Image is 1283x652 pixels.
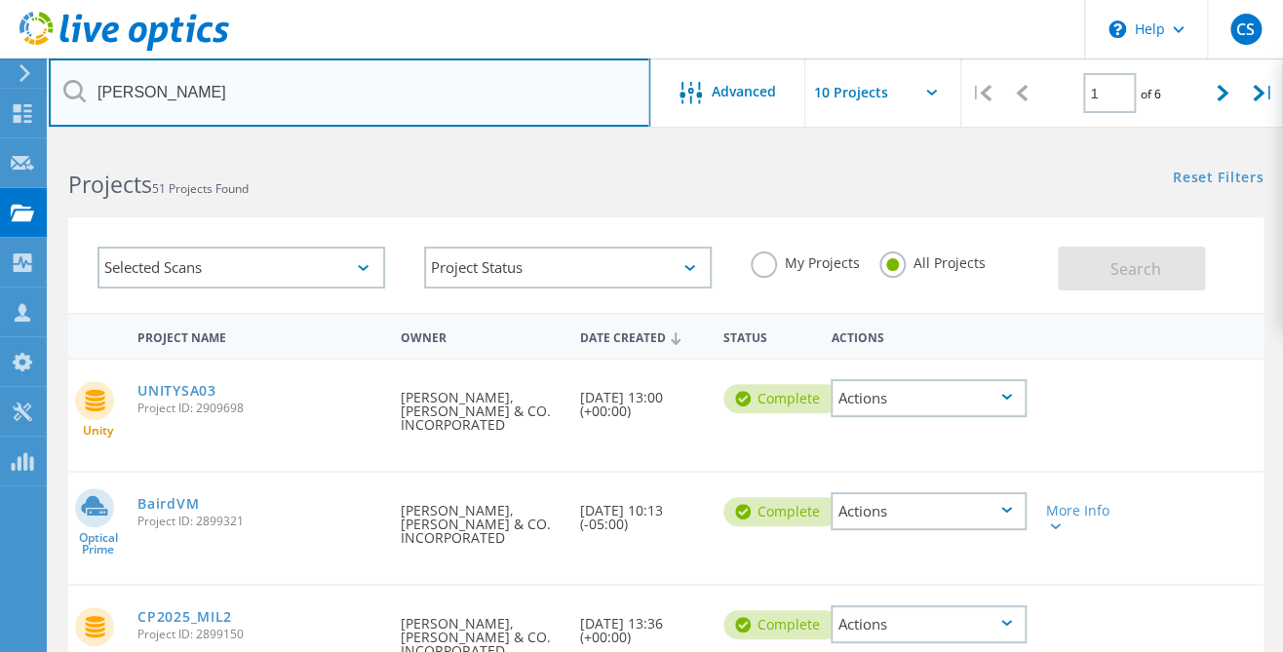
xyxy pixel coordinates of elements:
[831,492,1027,530] div: Actions
[137,384,215,398] a: UNITYSA03
[961,58,1001,128] div: |
[137,497,199,511] a: BairdVM
[68,169,152,200] b: Projects
[137,516,381,527] span: Project ID: 2899321
[68,532,128,556] span: Optical Prime
[391,473,570,564] div: [PERSON_NAME], [PERSON_NAME] & CO. INCORPORATED
[570,318,714,355] div: Date Created
[1108,20,1126,38] svg: \n
[424,247,712,288] div: Project Status
[570,473,714,551] div: [DATE] 10:13 (-05:00)
[1173,171,1264,187] a: Reset Filters
[714,318,821,354] div: Status
[128,318,391,354] div: Project Name
[1236,21,1255,37] span: CS
[723,384,839,413] div: Complete
[137,629,381,640] span: Project ID: 2899150
[391,360,570,451] div: [PERSON_NAME], [PERSON_NAME] & CO. INCORPORATED
[1243,58,1283,128] div: |
[879,251,986,270] label: All Projects
[712,85,776,98] span: Advanced
[49,58,650,127] input: Search projects by name, owner, ID, company, etc
[831,379,1027,417] div: Actions
[1046,504,1122,531] div: More Info
[570,360,714,438] div: [DATE] 13:00 (+00:00)
[152,180,249,197] span: 51 Projects Found
[1058,247,1205,290] button: Search
[97,247,385,288] div: Selected Scans
[1109,258,1160,280] span: Search
[391,318,570,354] div: Owner
[751,251,860,270] label: My Projects
[723,610,839,639] div: Complete
[1141,86,1161,102] span: of 6
[19,41,229,55] a: Live Optics Dashboard
[821,318,1036,354] div: Actions
[137,403,381,414] span: Project ID: 2909698
[723,497,839,526] div: Complete
[137,610,232,624] a: CP2025_MIL2
[831,605,1027,643] div: Actions
[83,425,113,437] span: Unity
